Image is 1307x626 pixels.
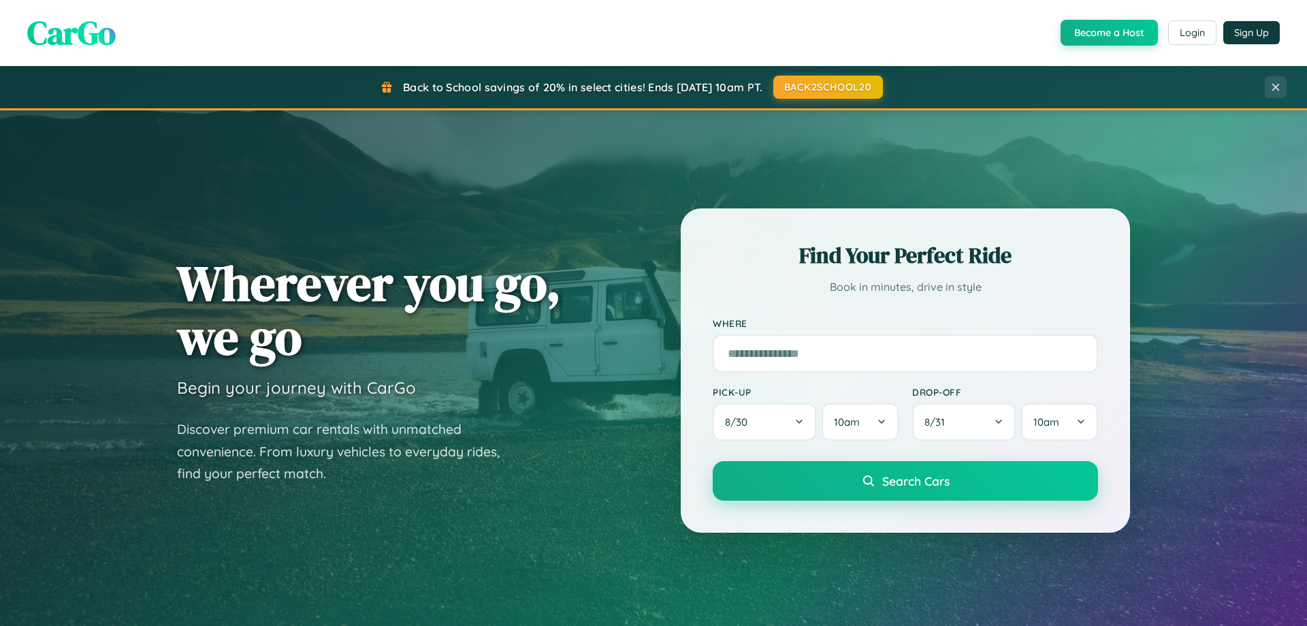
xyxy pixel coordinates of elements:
button: 10am [1021,403,1098,441]
span: Back to School savings of 20% in select cities! Ends [DATE] 10am PT. [403,80,762,94]
span: 10am [834,416,860,428]
button: Login [1168,20,1216,45]
label: Where [713,317,1098,329]
span: Search Cars [882,473,950,488]
h1: Wherever you go, we go [177,256,561,364]
button: 10am [822,403,899,441]
button: 8/31 [912,403,1016,441]
span: 10am [1033,416,1059,428]
button: Become a Host [1061,20,1158,46]
p: Book in minutes, drive in style [713,277,1098,297]
button: Search Cars [713,461,1098,501]
p: Discover premium car rentals with unmatched convenience. From luxury vehicles to everyday rides, ... [177,418,517,485]
span: 8 / 31 [924,416,952,428]
span: CarGo [27,10,116,55]
span: 8 / 30 [725,416,754,428]
h2: Find Your Perfect Ride [713,240,1098,270]
h3: Begin your journey with CarGo [177,377,416,398]
button: Sign Up [1223,21,1280,44]
label: Drop-off [912,386,1098,398]
button: 8/30 [713,403,816,441]
button: BACK2SCHOOL20 [773,76,883,99]
label: Pick-up [713,386,899,398]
